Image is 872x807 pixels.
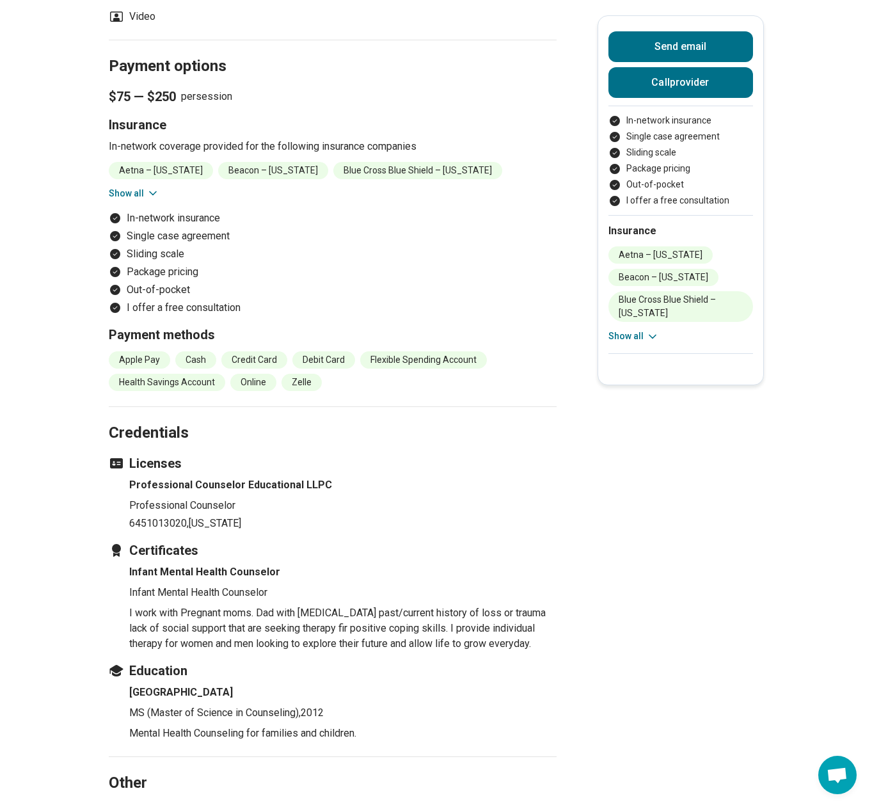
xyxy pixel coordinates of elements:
[129,498,557,513] p: Professional Counselor
[175,351,216,369] li: Cash
[360,351,487,369] li: Flexible Spending Account
[109,541,557,559] h3: Certificates
[129,726,557,741] p: Mental Health Counseling for families and children.
[333,162,502,179] li: Blue Cross Blue Shield – [US_STATE]
[608,114,753,127] li: In-network insurance
[109,742,557,794] h2: Other
[109,326,557,344] h3: Payment methods
[129,477,557,493] h4: Professional Counselor Educational LLPC
[608,330,659,343] button: Show all
[109,162,213,179] li: Aetna – [US_STATE]
[218,162,328,179] li: Beacon – [US_STATE]
[109,228,557,244] li: Single case agreement
[109,116,557,134] h3: Insurance
[129,705,557,721] p: MS (Master of Science in Counseling) , 2012
[281,374,322,391] li: Zelle
[109,454,557,472] h3: Licenses
[230,374,276,391] li: Online
[608,246,713,264] li: Aetna – [US_STATE]
[608,194,753,207] li: I offer a free consultation
[109,139,557,154] p: In-network coverage provided for the following insurance companies
[608,130,753,143] li: Single case agreement
[109,211,557,316] ul: Payment options
[109,374,225,391] li: Health Savings Account
[109,88,557,106] p: per session
[109,88,176,106] span: $75 — $250
[109,25,557,77] h2: Payment options
[608,162,753,175] li: Package pricing
[109,264,557,280] li: Package pricing
[109,300,557,316] li: I offer a free consultation
[608,178,753,191] li: Out-of-pocket
[109,662,557,680] h3: Education
[129,516,557,531] p: 6451013020
[129,605,557,651] p: I work with Pregnant moms. Dad with [MEDICAL_DATA] past/current history of loss or trauma lack of...
[109,392,557,444] h2: Credentials
[608,114,753,207] ul: Payment options
[608,223,753,239] h2: Insurance
[129,585,557,600] p: Infant Mental Health Counselor
[608,67,753,98] button: Callprovider
[129,685,557,700] h4: [GEOGRAPHIC_DATA]
[221,351,287,369] li: Credit Card
[109,187,159,200] button: Show all
[109,351,170,369] li: Apple Pay
[187,517,241,529] span: , [US_STATE]
[109,9,155,24] li: Video
[608,146,753,159] li: Sliding scale
[109,211,557,226] li: In-network insurance
[608,269,718,286] li: Beacon – [US_STATE]
[129,564,557,580] h4: Infant Mental Health Counselor
[608,31,753,62] button: Send email
[109,246,557,262] li: Sliding scale
[608,291,753,322] li: Blue Cross Blue Shield – [US_STATE]
[818,756,857,794] div: Open chat
[109,282,557,298] li: Out-of-pocket
[292,351,355,369] li: Debit Card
